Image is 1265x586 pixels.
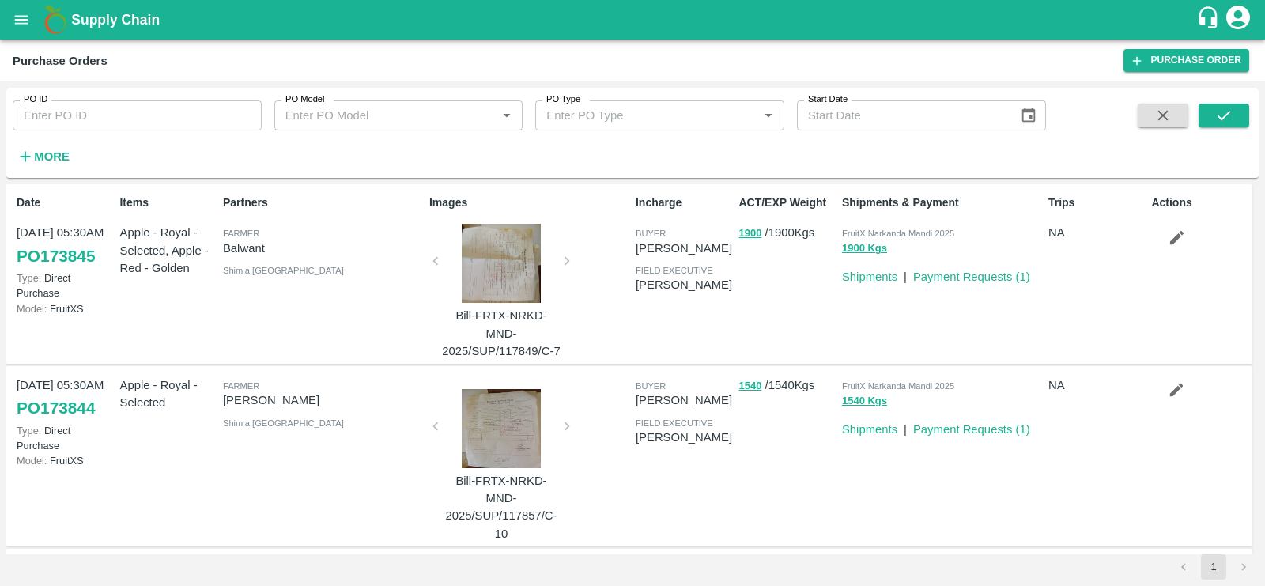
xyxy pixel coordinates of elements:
[223,229,259,238] span: Farmer
[17,425,41,437] span: Type:
[40,4,71,36] img: logo
[842,229,954,238] span: FruitX Narkanda Mandi 2025
[497,105,517,126] button: Open
[223,391,423,409] p: [PERSON_NAME]
[808,93,848,106] label: Start Date
[119,376,216,412] p: Apple - Royal - Selected
[17,303,47,315] span: Model:
[34,150,70,163] strong: More
[13,143,74,170] button: More
[1151,195,1248,211] p: Actions
[24,93,47,106] label: PO ID
[1224,3,1252,36] div: account of current user
[17,224,113,241] p: [DATE] 05:30AM
[636,391,732,409] p: [PERSON_NAME]
[913,423,1030,436] a: Payment Requests (1)
[429,195,629,211] p: Images
[842,195,1042,211] p: Shipments & Payment
[17,270,113,301] p: Direct Purchase
[279,105,493,126] input: Enter PO Model
[17,453,113,468] p: FruitXS
[13,100,262,130] input: Enter PO ID
[842,240,887,258] button: 1900 Kgs
[636,276,732,293] p: [PERSON_NAME]
[842,392,887,410] button: 1540 Kgs
[636,429,732,446] p: [PERSON_NAME]
[738,224,835,242] p: / 1900 Kgs
[3,2,40,38] button: open drawer
[738,225,761,243] button: 1900
[897,262,907,285] div: |
[1048,224,1145,241] p: NA
[1014,100,1044,130] button: Choose date
[636,240,732,257] p: [PERSON_NAME]
[842,423,897,436] a: Shipments
[636,381,666,391] span: buyer
[1048,376,1145,394] p: NA
[758,105,779,126] button: Open
[1201,554,1226,580] button: page 1
[842,270,897,283] a: Shipments
[223,418,344,428] span: Shimla , [GEOGRAPHIC_DATA]
[17,242,95,270] a: PO173845
[442,307,561,360] p: Bill-FRTX-NRKD-MND-2025/SUP/117849/C-7
[797,100,1007,130] input: Start Date
[738,195,835,211] p: ACT/EXP Weight
[1169,554,1259,580] nav: pagination navigation
[636,229,666,238] span: buyer
[17,195,113,211] p: Date
[842,381,954,391] span: FruitX Narkanda Mandi 2025
[738,376,835,395] p: / 1540 Kgs
[17,455,47,467] span: Model:
[1048,195,1145,211] p: Trips
[71,9,1196,31] a: Supply Chain
[17,394,95,422] a: PO173844
[223,195,423,211] p: Partners
[223,240,423,257] p: Balwant
[223,266,344,275] span: Shimla , [GEOGRAPHIC_DATA]
[13,51,108,71] div: Purchase Orders
[285,93,325,106] label: PO Model
[1123,49,1249,72] a: Purchase Order
[636,195,732,211] p: Incharge
[17,423,113,453] p: Direct Purchase
[71,12,160,28] b: Supply Chain
[442,472,561,543] p: Bill-FRTX-NRKD-MND-2025/SUP/117857/C-10
[17,301,113,316] p: FruitXS
[540,105,753,126] input: Enter PO Type
[738,377,761,395] button: 1540
[913,270,1030,283] a: Payment Requests (1)
[223,381,259,391] span: Farmer
[119,195,216,211] p: Items
[17,272,41,284] span: Type:
[546,93,580,106] label: PO Type
[1196,6,1224,34] div: customer-support
[17,376,113,394] p: [DATE] 05:30AM
[119,224,216,277] p: Apple - Royal - Selected, Apple - Red - Golden
[636,266,713,275] span: field executive
[897,414,907,438] div: |
[636,418,713,428] span: field executive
